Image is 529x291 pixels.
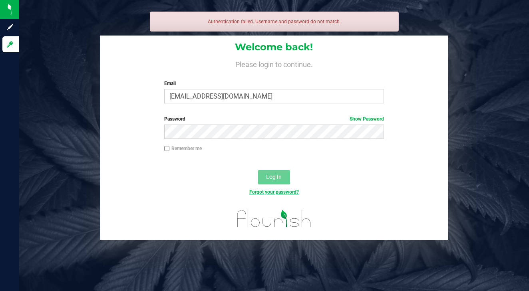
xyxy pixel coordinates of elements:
div: Authentication failed. Username and password do not match. [150,12,399,32]
label: Remember me [164,145,202,152]
button: Log In [258,170,290,184]
span: Password [164,116,185,122]
a: Forgot your password? [249,189,299,195]
inline-svg: Sign up [6,23,14,31]
span: Log In [266,174,282,180]
h1: Welcome back! [100,42,448,52]
h4: Please login to continue. [100,59,448,69]
label: Email [164,80,384,87]
img: flourish_logo.svg [231,204,318,233]
a: Show Password [350,116,384,122]
input: Remember me [164,146,170,151]
inline-svg: Log in [6,40,14,48]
